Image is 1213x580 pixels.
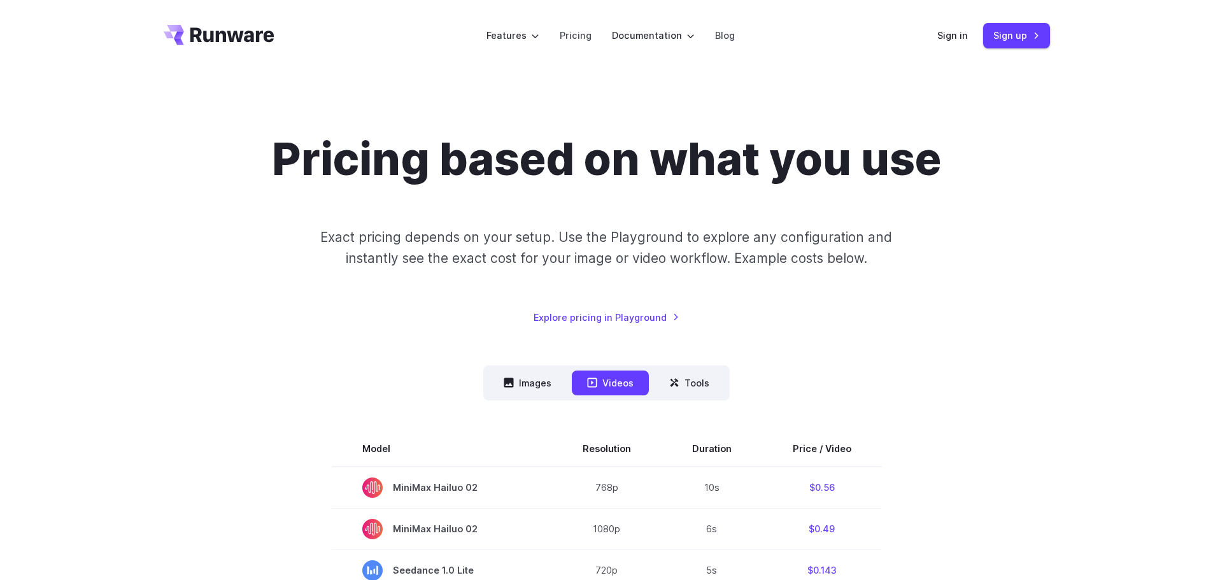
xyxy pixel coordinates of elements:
[662,467,762,509] td: 10s
[488,371,567,395] button: Images
[662,431,762,467] th: Duration
[762,431,882,467] th: Price / Video
[762,508,882,549] td: $0.49
[552,431,662,467] th: Resolution
[715,28,735,43] a: Blog
[332,431,552,467] th: Model
[937,28,968,43] a: Sign in
[762,467,882,509] td: $0.56
[560,28,592,43] a: Pricing
[362,519,521,539] span: MiniMax Hailuo 02
[164,25,274,45] a: Go to /
[552,467,662,509] td: 768p
[272,132,941,186] h1: Pricing based on what you use
[654,371,725,395] button: Tools
[296,227,916,269] p: Exact pricing depends on your setup. Use the Playground to explore any configuration and instantl...
[662,508,762,549] td: 6s
[552,508,662,549] td: 1080p
[362,477,521,498] span: MiniMax Hailuo 02
[983,23,1050,48] a: Sign up
[612,28,695,43] label: Documentation
[572,371,649,395] button: Videos
[486,28,539,43] label: Features
[534,310,679,325] a: Explore pricing in Playground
